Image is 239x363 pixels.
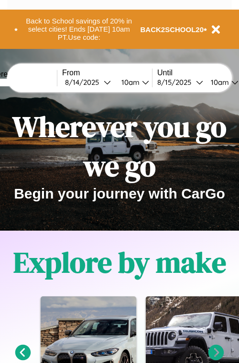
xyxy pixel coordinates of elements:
div: 10am [117,78,142,87]
h1: Explore by make [13,243,226,282]
div: 8 / 14 / 2025 [65,78,104,87]
div: 8 / 15 / 2025 [157,78,196,87]
div: 10am [206,78,231,87]
label: From [62,69,152,77]
b: BACK2SCHOOL20 [141,25,204,34]
button: 10am [114,77,152,87]
button: Back to School savings of 20% in select cities! Ends [DATE] 10am PT.Use code: [18,14,141,44]
button: 8/14/2025 [62,77,114,87]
